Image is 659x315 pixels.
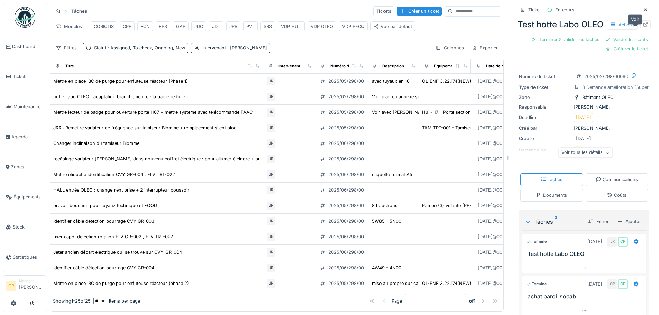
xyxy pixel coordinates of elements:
[3,31,47,62] a: Dashboard
[372,171,412,178] div: étiquette format A5
[618,279,628,289] div: CP
[53,280,189,287] div: Mettre en place IBC de purge pour enfuteuse réacteur (phase 2)
[328,140,372,147] div: 2025/06/298/00246
[266,108,276,117] div: JR
[607,237,617,247] div: JR
[519,73,571,80] div: Numéro de ticket
[328,93,372,100] div: 2025/02/298/00080
[528,251,643,257] h3: Test hotte Labo OLEO
[328,124,372,131] div: 2025/05/298/00207
[19,278,44,293] li: [PERSON_NAME]
[373,6,394,16] div: Tickets
[53,93,185,100] div: hotte Labo OLEO : adaptation branchement de la partie réduite
[519,104,649,110] div: [PERSON_NAME]
[478,187,516,193] div: [DATE] @ 00:00:00
[603,44,651,54] div: Clôturer le ticket
[53,124,236,131] div: JRR : Remettre variateur de fréquence sur tamiseur Blomme + remplacement silent bloc
[372,218,401,224] div: 5W85 - 5N00
[176,23,185,30] div: GAP
[13,194,44,200] span: Équipements
[372,280,476,287] div: mise au propre sur cailleboti au dessus des tuy...
[478,124,516,131] div: [DATE] @ 00:00:00
[519,125,571,131] div: Créé par
[53,21,85,31] div: Modèles
[266,216,276,226] div: JR
[3,62,47,92] a: Tickets
[246,23,255,30] div: PVL
[53,171,175,178] div: Mettre étiquette identification CVY GR-004 , ELV TRT-022
[536,192,567,198] div: Documents
[11,133,44,140] span: Agenda
[328,218,372,224] div: 2025/06/298/00278
[266,170,276,179] div: JR
[266,154,276,164] div: JR
[328,187,372,193] div: 2025/06/298/00279
[229,23,237,30] div: JRR
[607,192,626,198] div: Coûts
[478,109,516,115] div: [DATE] @ 00:00:00
[15,7,35,28] img: Badge_color-CXgf-gQk.svg
[526,281,547,287] div: Terminé
[53,218,154,224] div: identifier câble détection bourrage CVY GR-003
[53,265,154,271] div: Identifier câble détection bourrage CVY GR-004
[519,114,571,121] div: Deadline
[140,23,150,30] div: FCN
[266,263,276,273] div: JR
[6,278,44,295] a: CP Manager[PERSON_NAME]
[422,109,530,115] div: Huil-H7 - Porte sectionnelle H7 (Accès production)
[13,103,44,110] span: Maintenance
[558,148,613,158] div: Voir tous les détails
[94,45,185,51] div: Statut
[614,217,644,226] div: Ajouter
[53,156,287,162] div: recâblage variateur [PERSON_NAME] dans nouveau coffret électrique : pour allumer éteindre + progr...
[13,224,44,230] span: Stock
[226,45,267,50] span: : [PERSON_NAME]
[342,23,365,30] div: VDP PECQ
[478,78,516,84] div: [DATE] @ 00:00:00
[3,152,47,182] a: Zones
[330,63,363,69] div: Numéro de ticket
[53,43,80,53] div: Filtres
[159,23,167,30] div: FPS
[519,125,649,131] div: [PERSON_NAME]
[53,233,173,240] div: fixer capot détection rotation ELV GR-002 , ELV TRT-027
[328,78,371,84] div: 2025/05/298/00218
[528,7,541,13] div: Ticket
[519,135,571,142] div: Créé le
[584,73,628,80] div: 2025/02/298/00080
[478,140,516,147] div: [DATE] @ 00:00:00
[478,265,516,271] div: [DATE] @ 00:00:00
[422,202,524,209] div: Pompe (3) volante [PERSON_NAME] (PB FOOD)
[555,7,574,13] div: En cours
[3,182,47,212] a: Équipements
[266,76,276,86] div: JR
[555,217,557,226] sup: 3
[587,238,602,245] div: [DATE]
[266,139,276,148] div: JR
[266,279,276,288] div: JR
[519,94,571,101] div: Zone
[328,233,372,240] div: 2025/06/298/00278
[582,94,614,101] div: Bâtiment OLEO
[266,185,276,195] div: JR
[194,23,203,30] div: JDC
[53,78,188,84] div: Mettre en place IBC de purge pour enfuteuse réacteur (Phase 1)
[13,254,44,260] span: Statistiques
[392,298,402,304] div: Page
[93,298,140,304] div: items per page
[53,202,157,209] div: prévoir bouchon pour tuyaux technique et FOOD
[519,104,571,110] div: Responsable
[372,202,397,209] div: 8 bouchons
[68,8,90,15] strong: Tâches
[53,249,182,256] div: Jeter ancien départ électrique qui se trouve sur CVY-GR-004
[478,249,516,256] div: [DATE] @ 00:00:00
[486,63,530,69] div: Date de début planifiée
[65,63,74,69] div: Titre
[328,249,372,256] div: 2025/06/298/00278
[328,280,371,287] div: 2025/05/298/00218
[53,109,253,115] div: Mettre lecteur de badge pour ouverture porte H07 + mettre système avec télécommande FAAC
[526,239,547,244] div: Terminé
[266,201,276,211] div: JR
[478,218,516,224] div: [DATE] @ 00:00:00
[212,23,220,30] div: JDT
